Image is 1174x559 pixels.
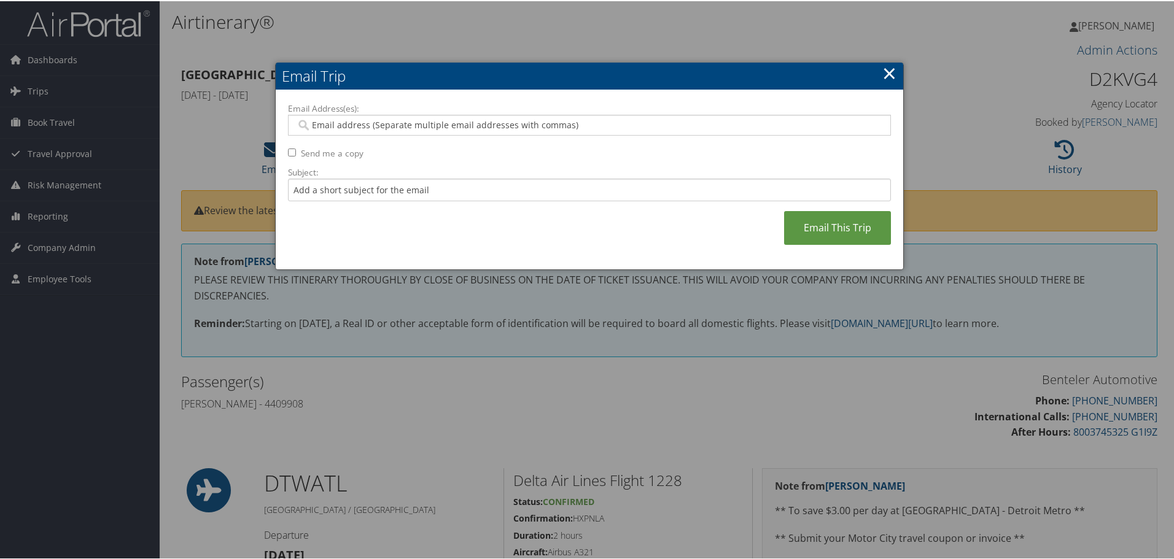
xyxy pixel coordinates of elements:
[288,101,891,114] label: Email Address(es):
[276,61,903,88] h2: Email Trip
[784,210,891,244] a: Email This Trip
[301,146,363,158] label: Send me a copy
[288,177,891,200] input: Add a short subject for the email
[288,165,891,177] label: Subject:
[296,118,882,130] input: Email address (Separate multiple email addresses with commas)
[882,60,896,84] a: ×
